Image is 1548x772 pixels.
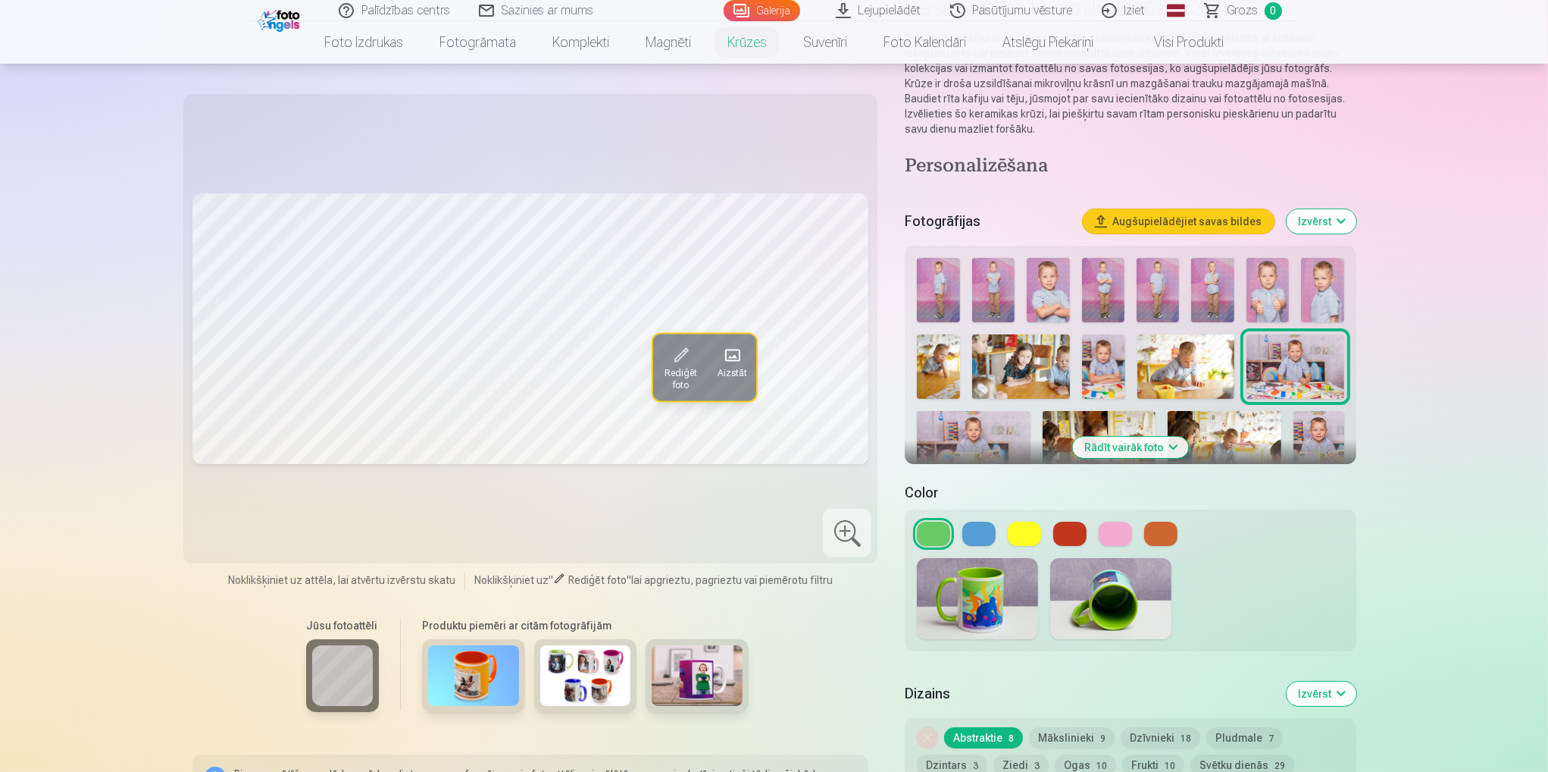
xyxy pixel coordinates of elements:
span: 0 [1265,2,1282,20]
span: Rediģēt foto [568,574,627,586]
button: Augšupielādējiet savas bildes [1083,209,1274,234]
button: Izvērst [1287,209,1356,234]
a: Foto izdrukas [306,21,421,64]
a: Magnēti [627,21,709,64]
span: 10 [1096,761,1107,771]
a: Suvenīri [785,21,865,64]
a: Fotogrāmata [421,21,534,64]
h5: Dizains [905,683,1274,705]
span: Aizstāt [718,368,747,380]
button: Abstraktie8 [944,727,1023,748]
a: Krūzes [709,21,785,64]
span: 7 [1268,733,1274,744]
span: 3 [973,761,978,771]
button: Rādīt vairāk foto [1072,437,1188,458]
img: /fa1 [258,6,304,32]
button: Rediģēt foto [652,334,708,401]
span: lai apgrieztu, pagrieztu vai piemērotu filtru [631,574,833,586]
span: Noklikšķiniet uz attēla, lai atvērtu izvērstu skatu [228,573,455,588]
span: 18 [1181,733,1191,744]
p: Baudiet rīta kafiju ar jūsu personalizēto keramikas krūzi. Tā ir 330 ml krūze ar krāsainu iekšpus... [905,30,1356,137]
a: Komplekti [534,21,627,64]
span: Rediģēt foto [661,368,699,392]
span: Noklikšķiniet uz [474,574,549,586]
span: 8 [1009,733,1014,744]
button: Mākslinieki9 [1029,727,1115,748]
a: Foto kalendāri [865,21,984,64]
span: 9 [1100,733,1105,744]
span: 29 [1274,761,1285,771]
button: Dzīvnieki18 [1121,727,1200,748]
h5: Fotogrāfijas [905,211,1070,232]
h6: Jūsu fotoattēli [306,618,379,633]
span: 10 [1165,761,1175,771]
button: Izvērst [1287,682,1356,706]
button: Pludmale7 [1206,727,1283,748]
button: Aizstāt [708,334,756,401]
span: Grozs [1227,2,1259,20]
h4: Personalizēšana [905,155,1356,179]
h6: Produktu piemēri ar citām fotogrāfijām [416,618,755,633]
h5: Color [905,482,1356,504]
span: " [627,574,631,586]
a: Atslēgu piekariņi [984,21,1112,64]
span: " [549,574,553,586]
a: Visi produkti [1112,21,1242,64]
span: 3 [1034,761,1040,771]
